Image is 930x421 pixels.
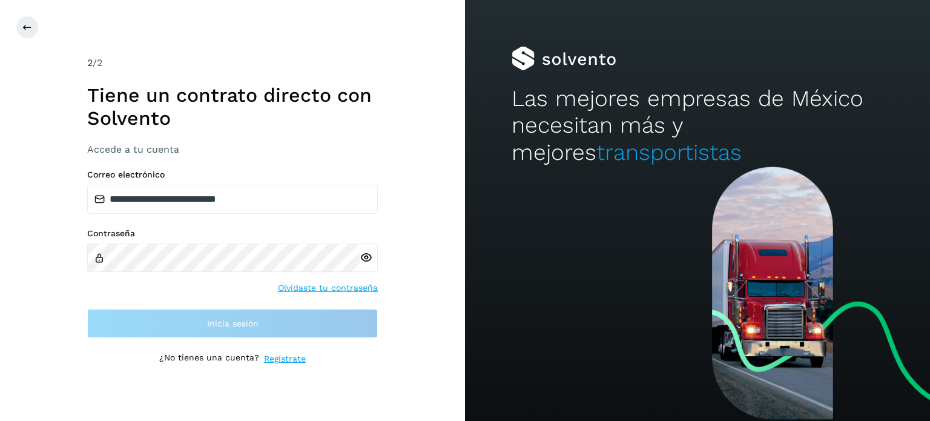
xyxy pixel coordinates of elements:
div: /2 [87,56,378,70]
h3: Accede a tu cuenta [87,144,378,155]
a: Regístrate [264,353,306,365]
button: Inicia sesión [87,309,378,338]
span: transportistas [596,139,742,165]
label: Contraseña [87,228,378,239]
label: Correo electrónico [87,170,378,180]
p: ¿No tienes una cuenta? [159,353,259,365]
span: 2 [87,57,93,68]
h2: Las mejores empresas de México necesitan más y mejores [512,85,883,166]
span: Inicia sesión [207,319,259,328]
a: Olvidaste tu contraseña [278,282,378,294]
h1: Tiene un contrato directo con Solvento [87,84,378,130]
